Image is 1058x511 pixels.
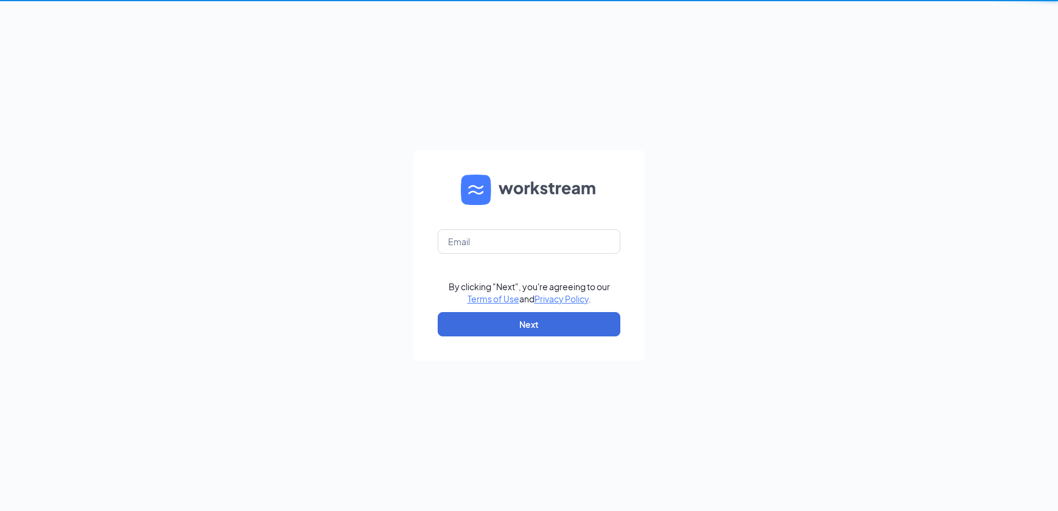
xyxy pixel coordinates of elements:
[461,175,597,205] img: WS logo and Workstream text
[534,293,589,304] a: Privacy Policy
[468,293,519,304] a: Terms of Use
[438,312,620,336] button: Next
[438,229,620,254] input: Email
[449,280,610,305] div: By clicking "Next", you're agreeing to our and .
